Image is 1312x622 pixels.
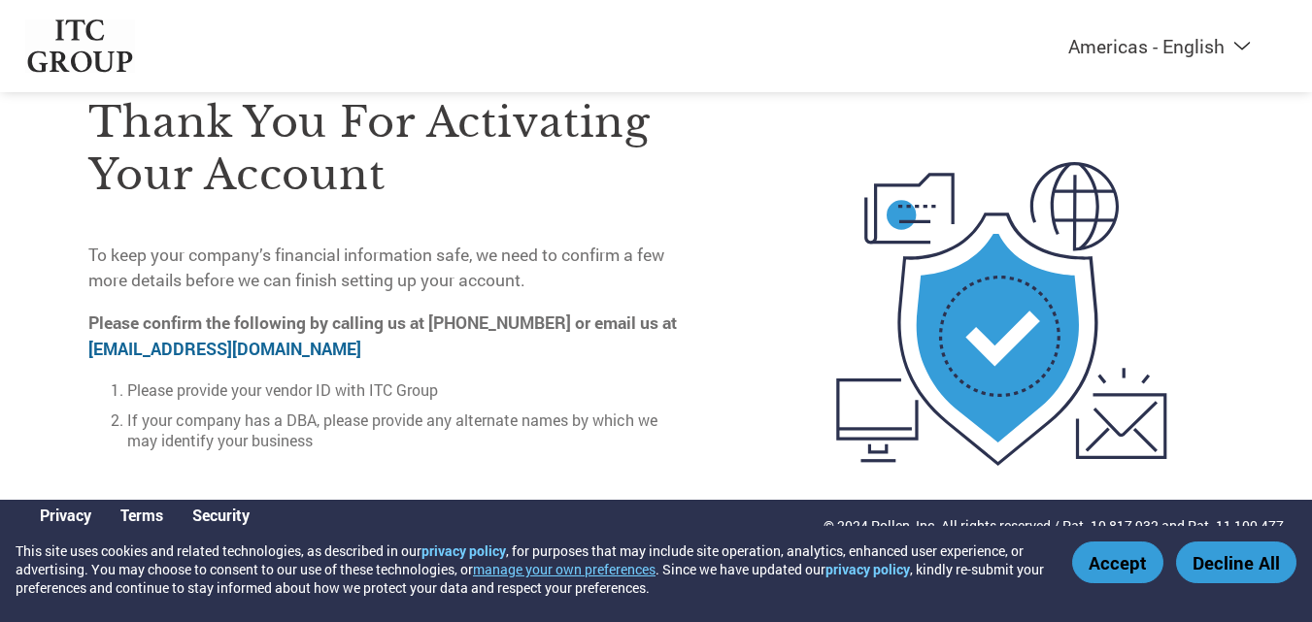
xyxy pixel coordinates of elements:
[120,505,163,525] a: Terms
[801,54,1202,573] img: activated
[473,560,656,578] button: manage your own preferences
[127,379,690,400] li: Please provide your vendor ID with ITC Group
[88,311,677,359] strong: Please confirm the following by calling us at [PHONE_NUMBER] or email us at
[25,19,136,73] img: ITC Group
[824,515,1288,536] p: © 2024 Pollen, Inc. All rights reserved / Pat. 10,817,932 and Pat. 11,100,477.
[40,505,91,525] a: Privacy
[88,243,690,294] p: To keep your company’s financial information safe, we need to confirm a few more details before w...
[1072,541,1163,583] button: Accept
[1176,541,1296,583] button: Decline All
[192,505,250,525] a: Security
[421,541,506,560] a: privacy policy
[127,409,690,450] li: If your company has a DBA, please provide any alternate names by which we may identify your business
[16,541,1044,597] div: This site uses cookies and related technologies, as described in our , for purposes that may incl...
[88,338,361,360] a: [EMAIL_ADDRESS][DOMAIN_NAME]
[825,560,910,578] a: privacy policy
[88,96,690,201] h3: Thank you for activating your account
